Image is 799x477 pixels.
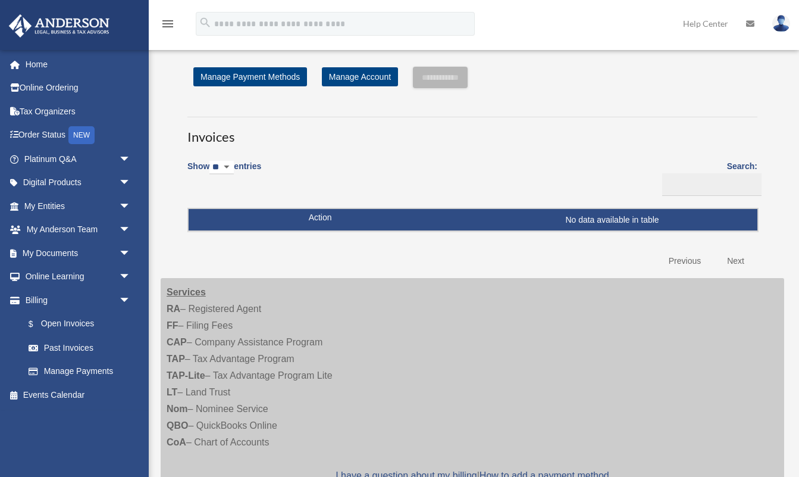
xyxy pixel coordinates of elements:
[119,194,143,219] span: arrow_drop_down
[167,354,185,364] strong: TAP
[8,288,143,312] a: Billingarrow_drop_down
[660,249,710,273] a: Previous
[8,383,149,407] a: Events Calendar
[209,161,234,174] select: Showentries
[322,67,398,86] a: Manage Account
[187,117,757,146] h3: Invoices
[167,287,206,297] strong: Services
[167,387,177,397] strong: LT
[119,218,143,242] span: arrow_drop_down
[35,317,41,332] span: $
[8,171,149,195] a: Digital Productsarrow_drop_down
[161,21,175,31] a: menu
[772,15,790,32] img: User Pic
[8,265,149,289] a: Online Learningarrow_drop_down
[658,159,757,196] label: Search:
[189,209,757,232] td: No data available in table
[119,171,143,195] span: arrow_drop_down
[119,288,143,313] span: arrow_drop_down
[193,67,307,86] a: Manage Payment Methods
[119,265,143,289] span: arrow_drop_down
[119,241,143,266] span: arrow_drop_down
[187,159,261,186] label: Show entries
[8,218,149,242] a: My Anderson Teamarrow_drop_down
[167,404,188,414] strong: Nom
[8,194,149,218] a: My Entitiesarrow_drop_down
[8,76,149,100] a: Online Ordering
[68,126,95,144] div: NEW
[8,99,149,123] a: Tax Organizers
[17,312,137,336] a: $Open Invoices
[17,360,143,384] a: Manage Payments
[119,147,143,172] span: arrow_drop_down
[718,249,753,273] a: Next
[167,304,180,314] strong: RA
[167,337,187,347] strong: CAP
[8,147,149,171] a: Platinum Q&Aarrow_drop_down
[167,320,178,331] strong: FF
[167,370,205,381] strong: TAP-Lite
[8,123,149,148] a: Order StatusNEW
[161,17,175,31] i: menu
[167,420,188,431] strong: QBO
[17,336,143,360] a: Past Invoices
[8,241,149,265] a: My Documentsarrow_drop_down
[167,437,186,447] strong: CoA
[5,14,113,38] img: Anderson Advisors Platinum Portal
[662,173,762,196] input: Search:
[8,52,149,76] a: Home
[199,16,212,29] i: search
